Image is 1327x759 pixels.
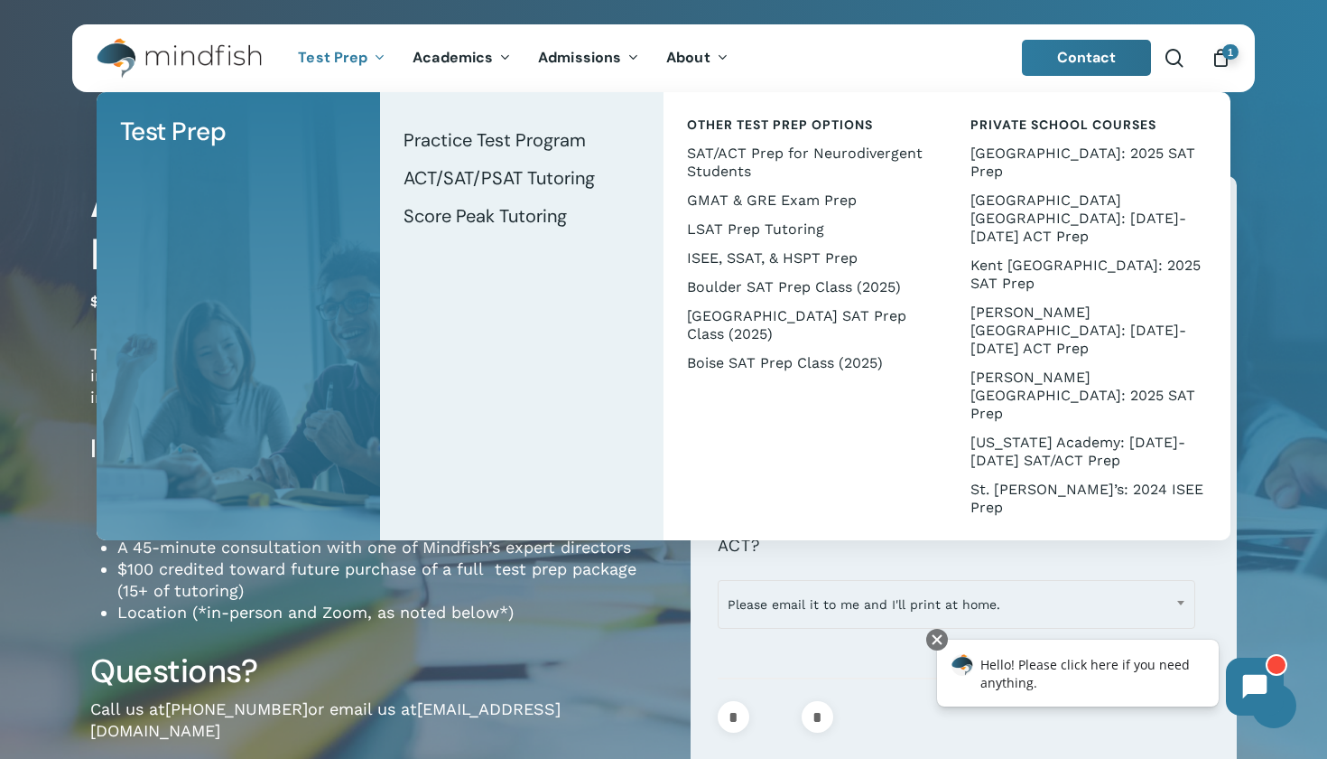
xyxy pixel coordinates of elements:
span: Test Prep [120,115,227,148]
span: $ [90,293,99,310]
a: [PHONE_NUMBER] [165,699,308,718]
iframe: Chatbot [918,625,1302,734]
li: Location (*in-person and Zoom, as noted below*) [117,602,663,623]
a: Other Test Prep Options [682,110,929,139]
h4: Includes: [90,433,663,465]
span: Please email it to me and I'll print at home. [718,580,1195,629]
nav: Main Menu [284,24,741,92]
span: Admissions [538,48,621,67]
h3: Questions? [90,651,663,692]
h1: ACT vs. SAT Practice Test Program [90,176,663,281]
a: Test Prep [115,110,362,154]
span: Other Test Prep Options [687,117,873,133]
span: 1 [1222,44,1239,60]
span: About [666,48,710,67]
span: Please email it to me and I'll print at home. [719,586,1194,623]
bdi: 199.00 [90,293,146,310]
a: About [653,51,742,66]
input: Product quantity [755,701,796,733]
a: Cart [1211,48,1230,68]
span: Private School Courses [970,117,1156,133]
span: Test Prep [298,48,367,67]
span: Contact [1057,48,1117,67]
a: Contact [1022,40,1152,76]
a: Admissions [524,51,653,66]
li: A 45-minute consultation with one of Mindfish’s expert directors [117,537,663,558]
a: Academics [399,51,524,66]
p: Take proctored and timed ACT and SAT practice tests and gain invaluable insight into your perform... [90,343,663,433]
a: Private School Courses [965,110,1212,139]
a: [EMAIL_ADDRESS][DOMAIN_NAME] [90,699,561,740]
a: Test Prep [284,51,399,66]
li: $100 credited toward future purchase of a full test prep package (15+ of tutoring) [117,558,663,602]
span: Academics [413,48,493,67]
header: Main Menu [72,24,1255,92]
